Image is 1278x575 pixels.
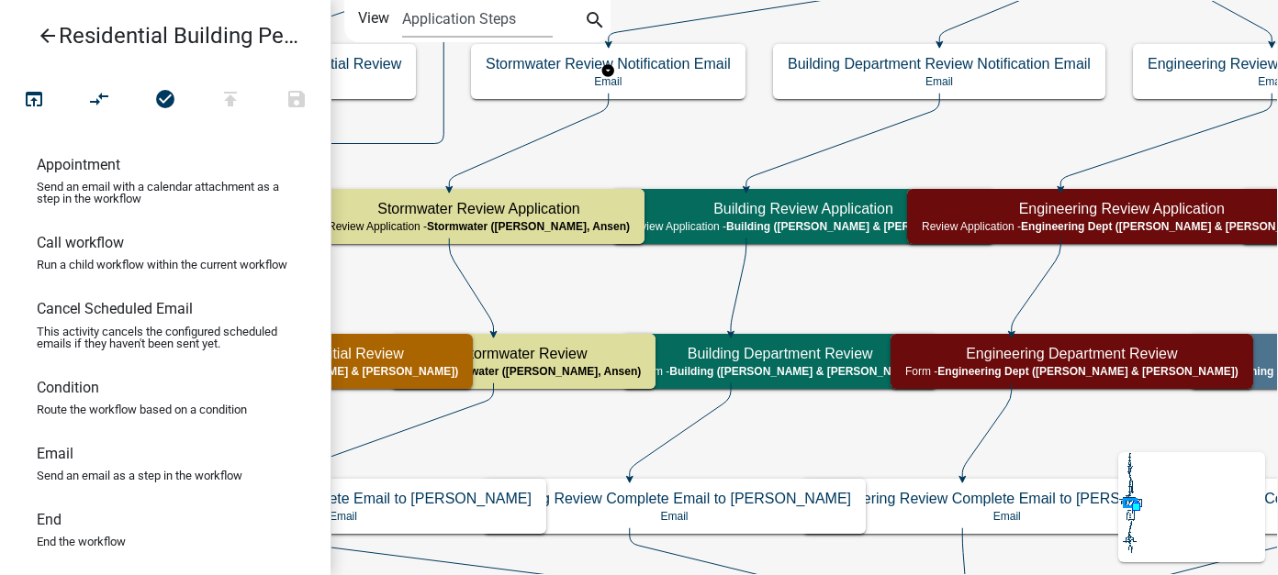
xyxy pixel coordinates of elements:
[219,88,241,114] i: publish
[328,200,630,217] h5: Stormwater Review Application
[66,81,132,120] button: Auto Layout
[406,345,641,362] h5: Stormwater Review
[486,75,731,88] p: Email
[263,81,330,120] button: Save
[154,88,176,114] i: check_circle
[155,490,532,507] h5: Stormwater Review Complete Email to [PERSON_NAME]
[37,25,59,50] i: arrow_back
[726,220,980,233] span: Building ([PERSON_NAME] & [PERSON_NAME])
[584,9,606,35] i: search
[627,200,980,217] h5: Building Review Application
[406,365,641,378] p: Form -
[37,470,242,481] p: Send an email as a step in the workflow
[788,75,1091,88] p: Email
[155,510,532,523] p: Email
[37,536,126,547] p: End the workflow
[37,234,124,251] h6: Call workflow
[498,510,851,523] p: Email
[286,88,308,114] i: save
[669,365,923,378] span: Building ([PERSON_NAME] & [PERSON_NAME])
[580,7,610,37] button: search
[89,88,111,114] i: compare_arrows
[37,300,193,317] h6: Cancel Scheduled Email
[37,156,120,173] h6: Appointment
[438,365,641,378] span: Stormwater ([PERSON_NAME], Ansen)
[197,81,263,120] button: Publish
[15,15,301,57] a: Residential Building Permit
[1,81,67,120] button: Test Workflow
[937,365,1238,378] span: Engineering Dept ([PERSON_NAME] & [PERSON_NAME])
[37,379,99,396] h6: Condition
[37,404,247,415] p: Route the workflow based on a condition
[817,490,1197,507] h5: Engineering Review Complete Email to [PERSON_NAME]
[37,181,294,205] p: Send an email with a calendar attachment as a step in the workflow
[37,511,62,528] h6: End
[132,81,198,120] button: No problems
[427,220,630,233] span: Stormwater ([PERSON_NAME], Ansen)
[637,365,923,378] p: Form -
[1,81,330,125] div: Workflow actions
[627,220,980,233] p: Review Application -
[486,55,731,72] h5: Stormwater Review Notification Email
[37,259,287,271] p: Run a child workflow within the current workflow
[328,220,630,233] p: Review Application -
[23,88,45,114] i: open_in_browser
[905,365,1239,378] p: Form -
[817,510,1197,523] p: Email
[498,490,851,507] h5: Building Review Complete Email to [PERSON_NAME]
[788,55,1091,72] h5: Building Department Review Notification Email
[37,326,294,349] p: This activity cancels the configured scheduled emails if they haven't been sent yet.
[905,345,1239,362] h5: Engineering Department Review
[637,345,923,362] h5: Building Department Review
[37,445,73,462] h6: Email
